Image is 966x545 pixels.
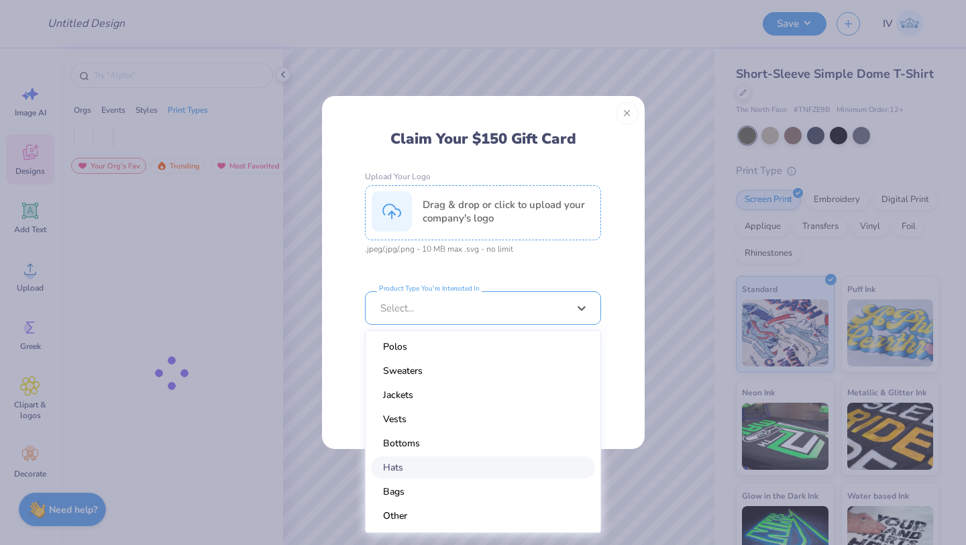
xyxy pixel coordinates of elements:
[371,384,595,406] div: Jackets
[616,102,639,125] button: Close
[377,285,482,293] label: Product Type You're Interested In
[423,198,594,225] div: Drag & drop or click to upload your company's logo
[371,432,595,454] div: Bottoms
[371,408,595,430] div: Vests
[365,244,601,254] div: .jpeg/.jpg/.png - 10 MB max .svg - no limit
[390,130,576,148] div: Claim Your $150 Gift Card
[371,336,595,358] div: Polos
[371,360,595,382] div: Sweaters
[365,172,601,181] label: Upload Your Logo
